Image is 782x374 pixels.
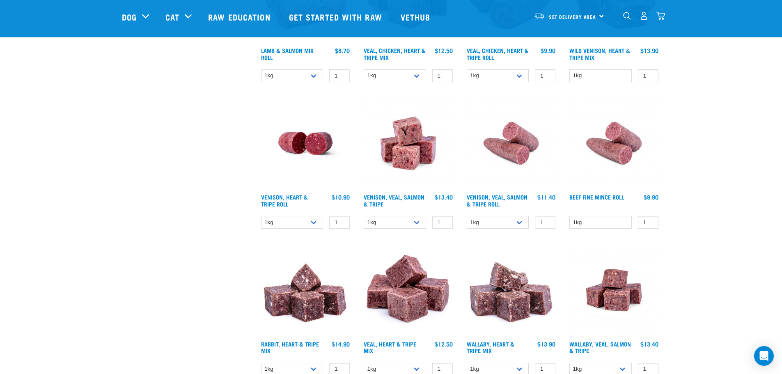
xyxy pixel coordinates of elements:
[465,243,558,337] img: 1174 Wallaby Heart Tripe Mix 01
[567,243,660,337] img: Wallaby Veal Salmon Tripe 1642
[332,194,350,200] div: $10.90
[432,216,453,229] input: 1
[261,195,308,205] a: Venison, Heart & Tripe Roll
[640,47,658,54] div: $13.90
[537,341,555,347] div: $13.90
[259,243,352,337] img: 1175 Rabbit Heart Tripe Mix 01
[364,342,416,352] a: Veal, Heart & Tripe Mix
[569,195,624,198] a: Beef Fine Mince Roll
[535,69,555,82] input: 1
[640,11,648,20] img: user.png
[364,49,426,58] a: Veal, Chicken, Heart & Tripe Mix
[364,195,424,205] a: Venison, Veal, Salmon & Tripe
[432,69,453,82] input: 1
[640,341,658,347] div: $13.40
[638,69,658,82] input: 1
[261,49,314,58] a: Lamb & Salmon Mix Roll
[329,216,350,229] input: 1
[122,11,137,23] a: Dog
[465,97,558,190] img: Venison Veal Salmon Tripe 1651
[362,243,455,337] img: Cubes
[329,69,350,82] input: 1
[467,195,527,205] a: Venison, Veal, Salmon & Tripe Roll
[623,12,631,20] img: home-icon-1@2x.png
[754,346,774,366] div: Open Intercom Messenger
[332,341,350,347] div: $14.90
[165,11,179,23] a: Cat
[362,97,455,190] img: Venison Veal Salmon Tripe 1621
[281,0,392,33] a: Get started with Raw
[569,342,631,352] a: Wallaby, Veal, Salmon & Tripe
[549,15,596,18] span: Set Delivery Area
[535,216,555,229] input: 1
[259,97,352,190] img: Raw Essentials Venison Heart & Tripe Hypoallergenic Raw Pet Food Bulk Roll Unwrapped
[656,11,665,20] img: home-icon@2x.png
[569,49,630,58] a: Wild Venison, Heart & Tripe Mix
[644,194,658,200] div: $9.90
[392,0,441,33] a: Vethub
[335,47,350,54] div: $8.70
[261,342,319,352] a: Rabbit, Heart & Tripe Mix
[435,194,453,200] div: $13.40
[541,47,555,54] div: $9.90
[435,47,453,54] div: $12.50
[467,342,514,352] a: Wallaby, Heart & Tripe Mix
[537,194,555,200] div: $11.40
[435,341,453,347] div: $12.50
[534,12,545,19] img: van-moving.png
[467,49,529,58] a: Veal, Chicken, Heart & Tripe Roll
[638,216,658,229] input: 1
[567,97,660,190] img: Venison Veal Salmon Tripe 1651
[200,0,280,33] a: Raw Education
